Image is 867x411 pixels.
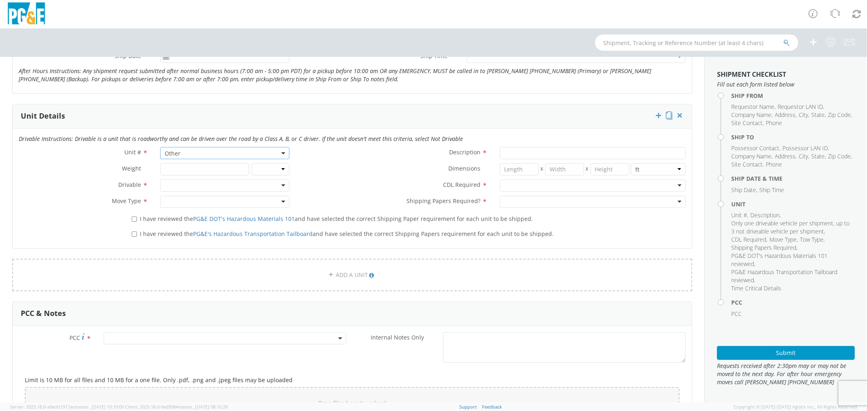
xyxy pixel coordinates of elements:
li: , [750,211,781,219]
li: , [828,152,852,160]
span: Zip Code [828,152,851,160]
li: , [769,236,798,244]
li: , [731,103,776,111]
h4: PCC [731,299,855,305]
h5: Limit is 10 MB for all files and 10 MB for a one file. Only .pdf, .png and .jpeg files may be upl... [25,377,680,383]
span: Shipping Papers Required? [407,197,481,205]
li: , [731,186,757,194]
h4: Unit [731,201,855,207]
span: Address [775,152,795,160]
li: , [731,152,773,160]
span: Possessor Contact [731,144,779,152]
span: Phone [766,119,782,127]
h4: Ship To [731,134,855,140]
input: Shipment, Tracking or Reference Number (at least 4 chars) [595,35,798,51]
a: Feedback [482,404,502,410]
span: Fill out each form listed below [717,80,855,89]
img: pge-logo-06675f144f4cfa6a6814.png [6,2,47,26]
span: Requestor Name [731,103,774,110]
span: Phone [766,160,782,168]
input: Height [591,163,630,175]
span: CDL Required [731,236,766,243]
span: master, [DATE] 08:10:29 [178,404,228,410]
h4: Ship From [731,93,855,99]
span: State [811,111,825,119]
li: , [811,152,826,160]
li: , [811,111,826,119]
li: , [731,111,773,119]
span: PG&E DOT's Hazardous Materials 101 reviewed [731,252,828,268]
li: , [731,236,767,244]
span: master, [DATE] 10:10:00 [74,404,124,410]
span: Company Name [731,152,771,160]
span: Copyright © [DATE]-[DATE] Agistix Inc., All Rights Reserved [734,404,857,410]
span: Move Type [112,197,141,205]
span: X [584,163,591,175]
i: After Hours Instructions: Any shipment request submitted after normal business hours (7:00 am - 5... [19,67,651,83]
input: I have reviewed thePG&E's Hazardous Transportation Tailboardand have selected the correct Shippin... [132,231,137,237]
span: Client: 2025.18.0-0e69584 [125,404,228,410]
span: Site Contact [731,119,763,127]
li: , [778,103,824,111]
li: , [731,144,780,152]
span: Other [165,149,285,157]
strong: Shipment Checklist [717,70,786,79]
h4: Ship Date & Time [731,175,855,182]
span: Move Type [769,236,797,243]
span: Drop files here to upload [318,399,386,407]
span: City [799,111,808,119]
span: Time Critical Details [731,284,781,292]
li: , [731,244,797,252]
span: I have reviewed the and have selected the correct Shipping Papers requirement for each unit to be... [140,230,554,238]
span: Drivable [118,181,141,188]
li: , [731,219,853,236]
span: Ship Time [759,186,784,194]
a: Support [459,404,477,410]
span: CDL Required [443,181,481,188]
li: , [731,211,748,219]
i: Drivable Instructions: Drivable is a unit that is roadworthy and can be driven over the road by a... [19,135,463,143]
span: Company Name [731,111,771,119]
li: , [775,111,797,119]
span: Server: 2025.18.0-a0edd1917ac [10,404,124,410]
a: PG&E's Hazardous Transportation Tailboard [193,230,313,238]
span: Zip Code [828,111,851,119]
span: Site Contact [731,160,763,168]
li: , [731,119,764,127]
li: , [731,252,853,268]
span: Unit # [124,148,141,156]
span: Requests received after 2:30pm may or may not be moved to the next day. For after hour emergency ... [717,362,855,386]
span: PCC [731,310,742,318]
span: Shipping Papers Required [731,244,796,251]
li: , [775,152,797,160]
span: Address [775,111,795,119]
span: Ship Date [731,186,756,194]
li: , [731,268,853,284]
span: Weight [122,164,141,172]
li: , [800,236,825,244]
span: Description [750,211,780,219]
span: Dimensions [449,164,481,172]
li: , [799,111,809,119]
input: I have reviewed thePG&E DOT's Hazardous Materials 101and have selected the correct Shipping Paper... [132,216,137,222]
span: State [811,152,825,160]
button: Submit [717,346,855,360]
li: , [799,152,809,160]
span: Only one driveable vehicle per shipment, up to 3 not driveable vehicle per shipment [731,219,850,235]
span: Ship Time [420,52,448,60]
span: Unit # [731,211,747,219]
li: , [828,111,852,119]
span: Requestor LAN ID [778,103,823,110]
span: Description [450,148,481,156]
a: PG&E DOT's Hazardous Materials 101 [193,215,295,223]
span: X [539,163,545,175]
span: Internal Notes Only [371,333,424,341]
span: PG&E Hazardous Transportation Tailboard reviewed [731,268,837,284]
h3: PCC & Notes [21,309,66,318]
span: City [799,152,808,160]
span: Tow Type [800,236,824,243]
span: I have reviewed the and have selected the correct Shipping Paper requirement for each unit to be ... [140,215,533,223]
h3: Unit Details [21,112,65,120]
span: Ship Date [115,52,141,60]
span: Other [160,147,289,159]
